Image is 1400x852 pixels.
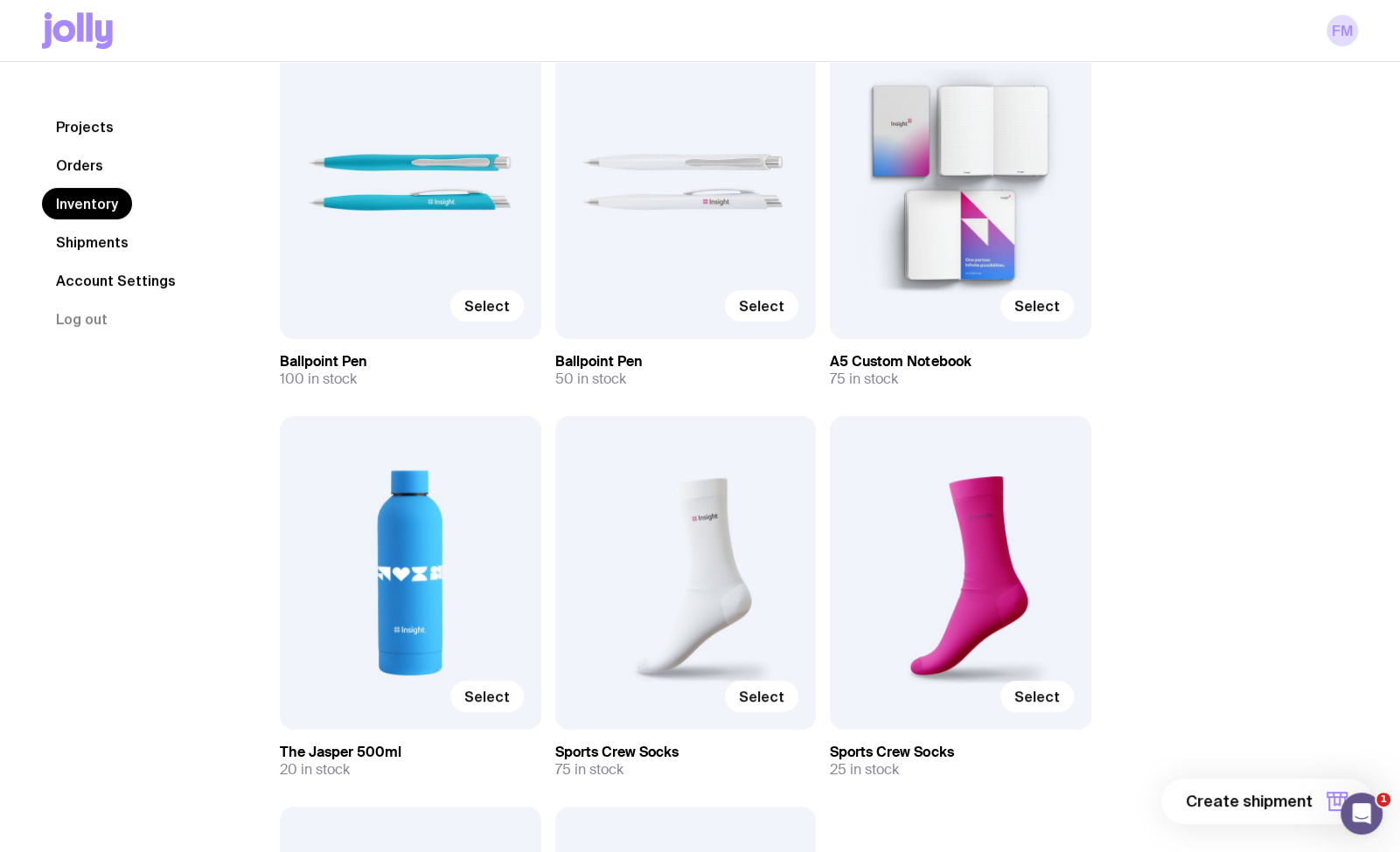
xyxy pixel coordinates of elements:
iframe: Intercom live chat [1341,793,1383,835]
h3: Ballpoint Pen [555,353,817,371]
span: 50 in stock [555,371,626,388]
h3: Sports Crew Socks [555,744,817,761]
span: Select [1014,688,1060,705]
span: 75 in stock [830,371,898,388]
h3: Ballpoint Pen [280,353,541,371]
a: Account Settings [42,265,190,296]
a: Projects [42,111,128,142]
span: 1 [1376,793,1390,807]
span: 25 in stock [830,761,899,779]
a: Orders [42,149,117,181]
span: Select [1014,297,1060,315]
span: Select [739,688,784,705]
span: Select [464,297,510,315]
span: Select [464,688,510,705]
button: Log out [42,303,122,335]
span: 75 in stock [555,761,623,779]
a: Shipments [42,226,143,258]
a: FM [1327,15,1358,46]
span: 100 in stock [280,371,357,388]
span: Create shipment [1186,791,1313,812]
h3: The Jasper 500ml [280,744,541,761]
span: 20 in stock [280,761,350,779]
button: Create shipment [1161,779,1372,824]
h3: A5 Custom Notebook [830,353,1091,371]
a: Inventory [42,188,132,219]
span: Select [739,297,784,315]
h3: Sports Crew Socks [830,744,1091,761]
